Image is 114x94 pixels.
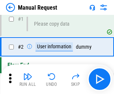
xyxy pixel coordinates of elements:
button: Undo [40,70,64,88]
div: Skip [71,82,80,87]
img: Support [89,4,95,10]
img: Back [6,3,15,12]
button: Run All [16,70,40,88]
img: Settings menu [99,3,108,12]
img: Main button [93,73,105,85]
button: Skip [64,70,87,88]
div: dummy [27,42,92,51]
div: Run All [19,82,36,87]
span: # 2 [18,44,24,50]
img: Run All [23,72,32,81]
div: Manual Request [18,4,57,11]
div: User information [36,42,73,51]
span: # 1 [18,16,24,22]
img: Skip [71,72,80,81]
img: Undo [47,72,56,81]
div: Please copy data [34,21,70,27]
div: Undo [46,82,57,87]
